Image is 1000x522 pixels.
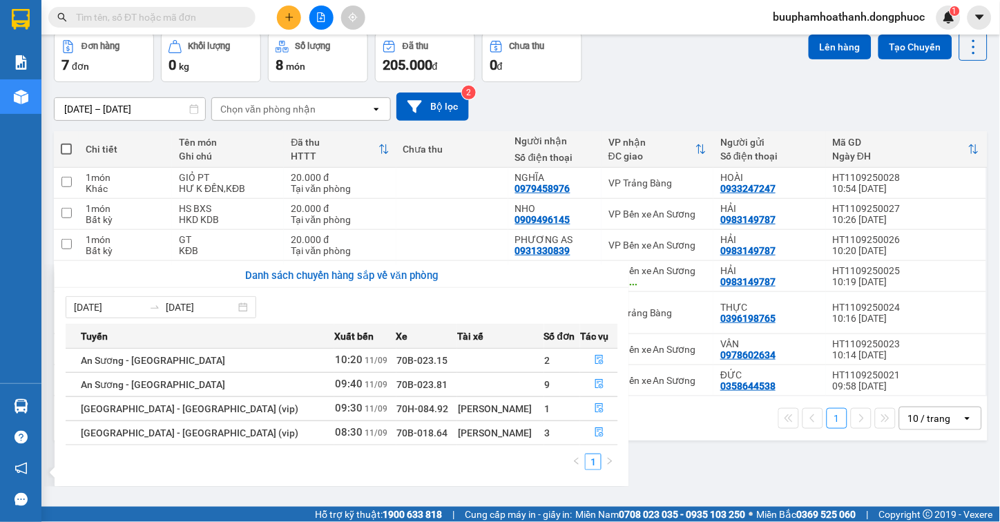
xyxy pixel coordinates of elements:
[285,12,294,22] span: plus
[510,41,545,51] div: Chưa thu
[833,302,979,313] div: HT1109250024
[515,349,570,360] div: 0907315989
[179,234,277,245] div: GT
[515,380,570,391] div: 0358644538
[720,203,818,214] div: HẢI
[720,151,818,162] div: Số điện thoại
[608,276,706,287] div: DĐ: ....
[86,214,165,225] div: Bất kỳ
[15,462,28,475] span: notification
[396,93,469,121] button: Bộ lọc
[867,507,869,522] span: |
[315,507,442,522] span: Hỗ trợ kỹ thuật:
[276,57,283,73] span: 8
[608,177,706,188] div: VP Trảng Bàng
[14,90,28,104] img: warehouse-icon
[179,380,277,391] div: KDB
[341,6,365,30] button: aim
[974,11,986,23] span: caret-down
[291,302,389,313] div: 55.000 đ
[55,98,205,120] input: Select a date range.
[515,152,595,163] div: Số điện thoại
[608,151,695,162] div: ĐC giao
[161,32,261,82] button: Khối lượng0kg
[497,61,503,72] span: đ
[371,104,382,115] svg: open
[608,344,706,355] div: VP Bến xe An Sương
[720,313,776,324] div: 0396198765
[286,61,305,72] span: món
[296,41,331,51] div: Số lượng
[15,431,28,444] span: question-circle
[179,172,277,183] div: GIỎ PT
[81,41,119,51] div: Đơn hàng
[220,102,316,116] div: Chọn văn phòng nhận
[515,234,595,245] div: PHƯƠNG AS
[749,512,753,517] span: ⚪️
[14,55,28,70] img: solution-icon
[86,245,165,256] div: Bất kỳ
[720,369,818,380] div: ĐỨC
[277,6,301,30] button: plus
[809,35,872,59] button: Lên hàng
[826,131,986,168] th: Toggle SortBy
[291,338,389,349] div: 25.000 đ
[284,131,396,168] th: Toggle SortBy
[878,35,952,59] button: Tạo Chuyến
[908,412,951,425] div: 10 / trang
[720,172,818,183] div: HOÀI
[179,151,277,162] div: Ghi chú
[482,32,582,82] button: Chưa thu0đ
[465,507,573,522] span: Cung cấp máy in - giấy in:
[720,214,776,225] div: 0983149787
[86,203,165,214] div: 1 món
[383,509,442,520] strong: 1900 633 818
[291,151,378,162] div: HTTT
[54,32,154,82] button: Đơn hàng7đơn
[833,172,979,183] div: HT1109250028
[720,276,776,287] div: 0983149787
[827,408,847,429] button: 1
[169,57,176,73] span: 0
[291,183,389,194] div: Tại văn phòng
[833,349,979,360] div: 10:14 [DATE]
[515,183,570,194] div: 0979458976
[291,265,389,276] div: 30.000 đ
[797,509,856,520] strong: 0369 525 060
[515,302,595,313] div: PHƯỚC
[179,349,277,360] div: HKD KĐB
[86,369,165,380] div: 1 món
[86,265,165,276] div: 1 món
[86,338,165,349] div: 1 món
[383,57,432,73] span: 205.000
[291,245,389,256] div: Tại văn phòng
[762,8,936,26] span: buuphamhoathanh.dongphuoc
[608,265,706,276] div: VP Bến xe An Sương
[833,245,979,256] div: 10:20 [DATE]
[291,380,389,391] div: Tại văn phòng
[515,245,570,256] div: 0931330839
[952,6,957,16] span: 1
[515,369,595,380] div: ĐỨC
[61,57,69,73] span: 7
[833,338,979,349] div: HT1109250023
[86,144,165,155] div: Chi tiết
[833,203,979,214] div: HT1109250027
[720,349,776,360] div: 0978602634
[291,349,389,360] div: Tại văn phòng
[432,61,438,72] span: đ
[515,203,595,214] div: NHO
[76,10,239,25] input: Tìm tên, số ĐT hoặc mã đơn
[462,86,476,99] sup: 2
[86,276,165,287] div: Bất kỳ
[452,507,454,522] span: |
[515,135,595,146] div: Người nhận
[950,6,960,16] sup: 1
[602,131,713,168] th: Toggle SortBy
[720,265,818,276] div: HẢI
[720,245,776,256] div: 0983149787
[720,183,776,194] div: 0933247247
[86,302,165,313] div: 2 món
[86,380,165,391] div: Bất kỳ
[291,369,389,380] div: 35.000 đ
